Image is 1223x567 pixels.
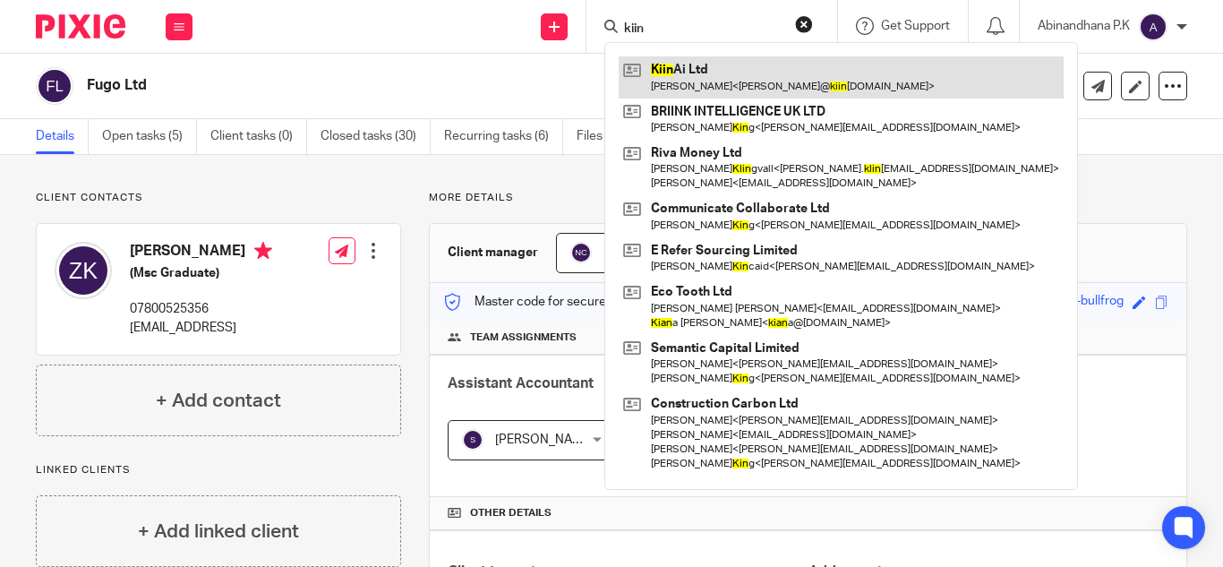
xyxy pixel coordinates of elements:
span: Assistant Accountant [448,376,594,391]
p: Abinandhana P.K [1038,17,1130,35]
a: Recurring tasks (6) [444,119,563,154]
a: Closed tasks (30) [321,119,431,154]
h4: + Add linked client [138,518,299,546]
span: Team assignments [470,331,577,345]
button: Clear [795,15,813,33]
img: svg%3E [55,242,112,299]
p: Master code for secure communications and files [443,293,752,311]
h4: + Add contact [156,387,281,415]
h4: [PERSON_NAME] [130,242,272,264]
p: More details [429,191,1187,205]
p: [EMAIL_ADDRESS] [130,319,272,337]
a: Files [577,119,617,154]
span: Get Support [881,20,950,32]
img: svg%3E [36,67,73,105]
a: Details [36,119,89,154]
span: [PERSON_NAME] K V [495,434,615,446]
img: Pixie [36,14,125,39]
p: 07800525356 [130,300,272,318]
p: Linked clients [36,463,401,477]
img: svg%3E [462,429,483,451]
a: Open tasks (5) [102,119,197,154]
a: Client tasks (0) [210,119,307,154]
img: svg%3E [1139,13,1167,41]
h2: Fugo Ltd [87,76,773,95]
img: svg%3E [570,242,592,263]
i: Primary [254,242,272,260]
p: Client contacts [36,191,401,205]
h3: Client manager [448,244,538,262]
input: Search [622,21,783,38]
h5: (Msc Graduate) [130,264,272,282]
span: Other details [470,506,552,520]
